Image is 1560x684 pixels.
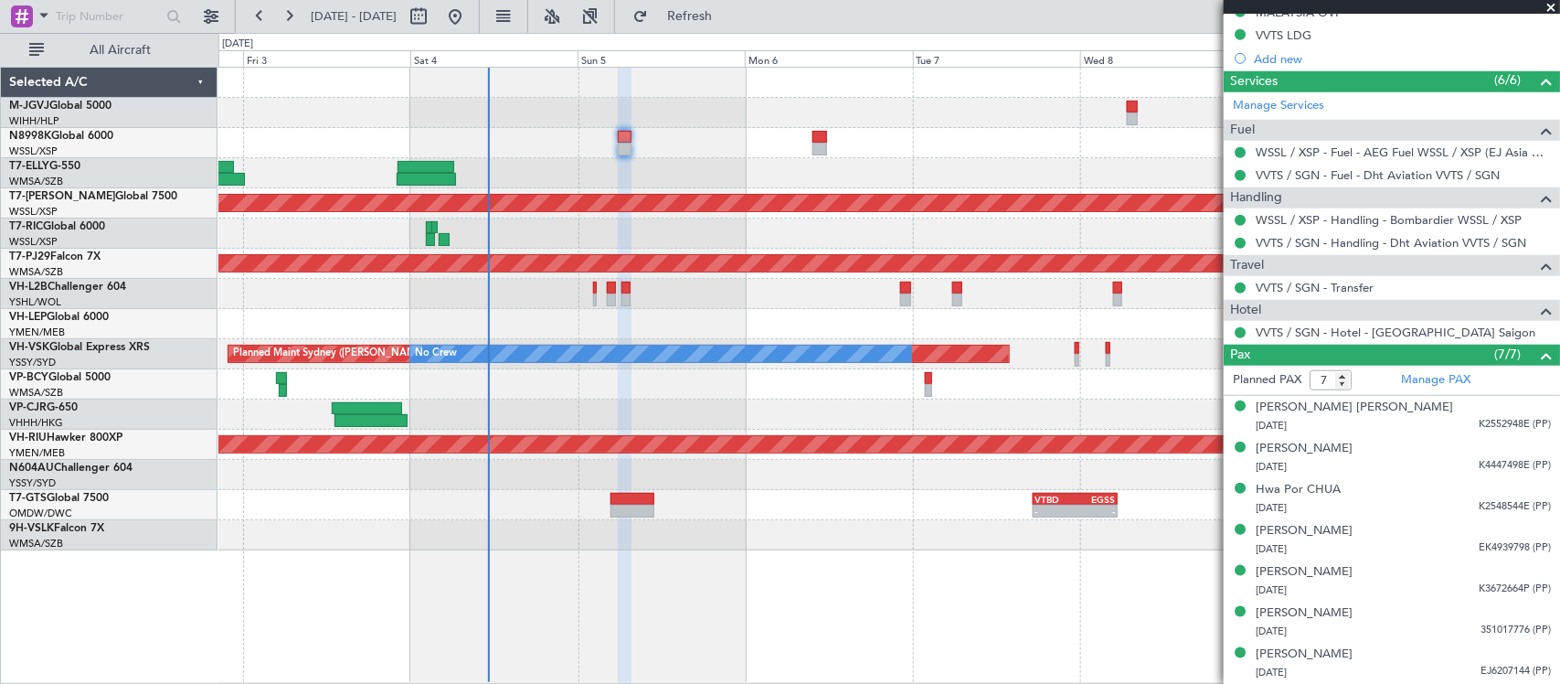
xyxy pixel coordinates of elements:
[9,131,51,142] span: N8998K
[1401,371,1470,390] a: Manage PAX
[9,476,56,490] a: YSSY/SYD
[48,44,193,57] span: All Aircraft
[9,191,177,202] a: T7-[PERSON_NAME]Global 7500
[9,537,63,550] a: WMSA/SZB
[624,2,734,31] button: Refresh
[1480,664,1551,679] span: EJ6207144 (PP)
[9,221,43,232] span: T7-RIC
[1256,666,1287,679] span: [DATE]
[415,340,457,368] div: No Crew
[9,144,58,158] a: WSSL/XSP
[9,221,105,232] a: T7-RICGlobal 6000
[1256,460,1287,474] span: [DATE]
[9,356,56,369] a: YSSY/SYD
[9,312,109,323] a: VH-LEPGlobal 6000
[1233,371,1301,390] label: Planned PAX
[1256,542,1287,556] span: [DATE]
[1256,280,1374,295] a: VVTS / SGN - Transfer
[1479,582,1551,597] span: K3672664P (PP)
[1230,120,1255,141] span: Fuel
[9,131,113,142] a: N8998KGlobal 6000
[1479,499,1551,515] span: K2548544E (PP)
[9,295,61,309] a: YSHL/WOL
[1256,563,1353,582] div: [PERSON_NAME]
[9,463,54,474] span: N604AU
[1256,167,1500,183] a: VVTS / SGN - Fuel - Dht Aviation VVTS / SGN
[1075,494,1115,505] div: EGSS
[9,235,58,249] a: WSSL/XSP
[410,50,578,67] div: Sat 4
[9,161,49,172] span: T7-ELLY
[1256,604,1353,623] div: [PERSON_NAME]
[1256,625,1287,638] span: [DATE]
[311,8,397,25] span: [DATE] - [DATE]
[9,342,49,353] span: VH-VSK
[9,402,78,413] a: VP-CJRG-650
[9,175,63,188] a: WMSA/SZB
[1233,97,1324,115] a: Manage Services
[9,342,150,353] a: VH-VSKGlobal Express XRS
[9,191,115,202] span: T7-[PERSON_NAME]
[9,433,47,444] span: VH-RIU
[9,493,47,504] span: T7-GTS
[652,10,728,23] span: Refresh
[1256,27,1311,43] div: VVTS LDG
[9,265,63,279] a: WMSA/SZB
[1256,399,1453,417] div: [PERSON_NAME] [PERSON_NAME]
[1254,51,1551,67] div: Add new
[9,282,48,293] span: VH-L2B
[1256,583,1287,597] span: [DATE]
[9,282,126,293] a: VH-L2BChallenger 604
[745,50,912,67] div: Mon 6
[1256,144,1551,160] a: WSSL / XSP - Fuel - AEG Fuel WSSL / XSP (EJ Asia Only)
[9,523,54,534] span: 9H-VSLK
[578,50,745,67] div: Sun 5
[1479,458,1551,474] span: K4447498E (PP)
[9,386,63,400] a: WMSA/SZB
[9,114,59,128] a: WIHH/HLP
[1230,71,1278,92] span: Services
[1256,646,1353,664] div: [PERSON_NAME]
[243,50,410,67] div: Fri 3
[9,507,72,520] a: OMDW/DWC
[1256,235,1526,251] a: VVTS / SGN - Handling - Dht Aviation VVTS / SGN
[233,340,445,368] div: Planned Maint Sydney ([PERSON_NAME] Intl)
[1230,300,1261,321] span: Hotel
[9,523,104,534] a: 9H-VSLKFalcon 7X
[1035,494,1075,505] div: VTBD
[1080,50,1247,67] div: Wed 8
[1494,70,1521,90] span: (6/6)
[1256,501,1287,515] span: [DATE]
[1256,481,1341,499] div: Hwa Por CHUA
[1479,540,1551,556] span: EK4939798 (PP)
[1035,506,1075,517] div: -
[56,3,161,30] input: Trip Number
[1256,440,1353,458] div: [PERSON_NAME]
[9,493,109,504] a: T7-GTSGlobal 7500
[9,446,65,460] a: YMEN/MEB
[1480,623,1551,638] span: 351017776 (PP)
[9,101,49,112] span: M-JGVJ
[222,37,253,52] div: [DATE]
[9,101,111,112] a: M-JGVJGlobal 5000
[20,36,198,65] button: All Aircraft
[1256,212,1522,228] a: WSSL / XSP - Handling - Bombardier WSSL / XSP
[9,312,47,323] span: VH-LEP
[9,416,63,430] a: VHHH/HKG
[1479,417,1551,433] span: K2552948E (PP)
[1230,255,1264,276] span: Travel
[1256,325,1535,340] a: VVTS / SGN - Hotel - [GEOGRAPHIC_DATA] Saigon
[1494,345,1521,364] span: (7/7)
[9,251,50,262] span: T7-PJ29
[9,463,133,474] a: N604AUChallenger 604
[1256,419,1287,433] span: [DATE]
[9,402,47,413] span: VP-CJR
[9,161,80,172] a: T7-ELLYG-550
[9,326,65,339] a: YMEN/MEB
[1075,506,1115,517] div: -
[1230,345,1250,366] span: Pax
[9,251,101,262] a: T7-PJ29Falcon 7X
[1230,187,1282,208] span: Handling
[9,372,48,383] span: VP-BCY
[913,50,1080,67] div: Tue 7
